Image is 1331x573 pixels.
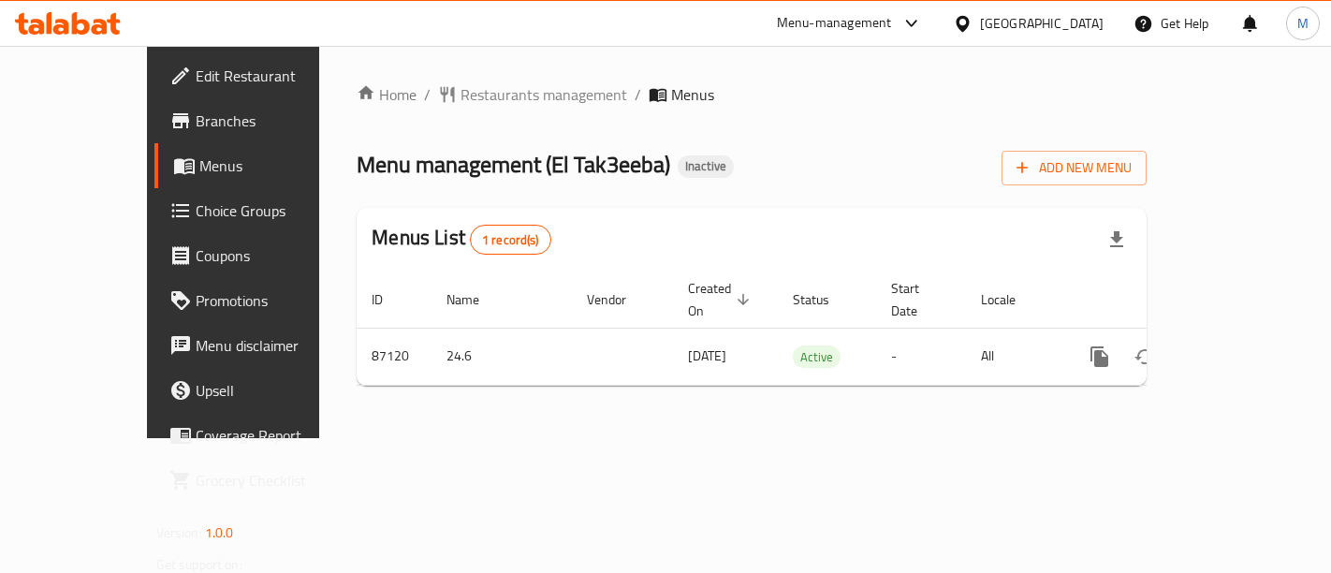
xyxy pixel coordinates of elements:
[357,83,417,106] a: Home
[1062,272,1272,329] th: Actions
[196,289,354,312] span: Promotions
[431,328,572,385] td: 24.6
[357,272,1272,386] table: enhanced table
[196,424,354,447] span: Coverage Report
[891,277,943,322] span: Start Date
[1094,217,1139,262] div: Export file
[793,346,841,368] span: Active
[196,110,354,132] span: Branches
[688,344,726,368] span: [DATE]
[154,323,369,368] a: Menu disclaimer
[154,368,369,413] a: Upsell
[154,278,369,323] a: Promotions
[678,155,734,178] div: Inactive
[1002,151,1147,185] button: Add New Menu
[424,83,431,106] li: /
[471,231,550,249] span: 1 record(s)
[196,199,354,222] span: Choice Groups
[196,469,354,492] span: Grocery Checklist
[688,277,755,322] span: Created On
[793,345,841,368] div: Active
[876,328,966,385] td: -
[635,83,641,106] li: /
[777,12,892,35] div: Menu-management
[1297,13,1309,34] span: M
[793,288,854,311] span: Status
[154,233,369,278] a: Coupons
[357,83,1147,106] nav: breadcrumb
[154,458,369,503] a: Grocery Checklist
[671,83,714,106] span: Menus
[154,143,369,188] a: Menus
[461,83,627,106] span: Restaurants management
[357,143,670,185] span: Menu management ( El Tak3eeba )
[1077,334,1122,379] button: more
[154,413,369,458] a: Coverage Report
[470,225,551,255] div: Total records count
[372,224,550,255] h2: Menus List
[196,244,354,267] span: Coupons
[980,13,1104,34] div: [GEOGRAPHIC_DATA]
[981,288,1040,311] span: Locale
[156,521,202,545] span: Version:
[196,379,354,402] span: Upsell
[154,188,369,233] a: Choice Groups
[154,53,369,98] a: Edit Restaurant
[1122,334,1167,379] button: Change Status
[357,328,431,385] td: 87120
[587,288,651,311] span: Vendor
[205,521,234,545] span: 1.0.0
[154,98,369,143] a: Branches
[196,334,354,357] span: Menu disclaimer
[966,328,1062,385] td: All
[372,288,407,311] span: ID
[199,154,354,177] span: Menus
[438,83,627,106] a: Restaurants management
[678,158,734,174] span: Inactive
[446,288,504,311] span: Name
[1017,156,1132,180] span: Add New Menu
[196,65,354,87] span: Edit Restaurant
